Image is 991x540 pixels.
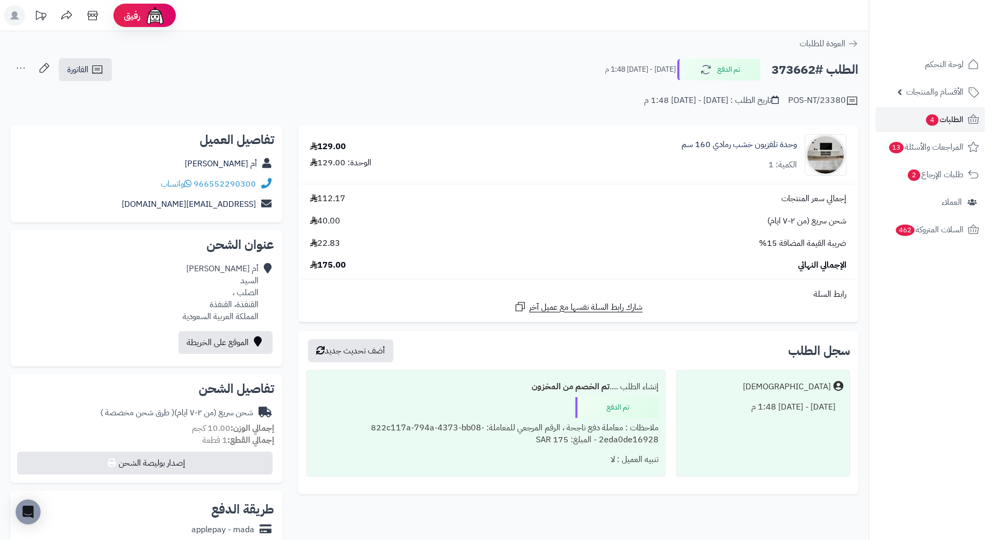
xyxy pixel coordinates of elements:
div: تاريخ الطلب : [DATE] - [DATE] 1:48 م [644,95,779,107]
span: شارك رابط السلة نفسها مع عميل آخر [529,301,642,313]
a: لوحة التحكم [876,52,985,77]
span: السلات المتروكة [895,222,963,237]
span: 4 [926,114,938,126]
button: تم الدفع [677,59,761,81]
a: الفاتورة [59,58,112,81]
span: إجمالي سعر المنتجات [781,193,846,205]
span: 462 [896,225,915,236]
button: أضف تحديث جديد [308,339,393,362]
a: وحدة تلفزيون خشب رمادي 160 سم [681,139,797,151]
a: العودة للطلبات [800,37,858,50]
h2: الطلب #373662 [771,59,858,81]
div: رابط السلة [302,288,854,300]
a: أم [PERSON_NAME] [185,157,257,170]
a: السلات المتروكة462 [876,217,985,242]
img: 1750573879-220601011455-90x90.jpg [805,134,846,176]
h2: تفاصيل العميل [19,134,274,146]
span: المراجعات والأسئلة [888,140,963,154]
a: [EMAIL_ADDRESS][DOMAIN_NAME] [122,198,256,210]
small: [DATE] - [DATE] 1:48 م [605,64,676,75]
button: إصدار بوليصة الشحن [17,452,273,475]
a: تحديثات المنصة [28,5,54,29]
div: applepay - mada [191,524,254,536]
span: ( طرق شحن مخصصة ) [100,406,174,419]
strong: إجمالي القطع: [227,434,274,446]
div: أم [PERSON_NAME] السيد الصلب ، القنفذة، القنفذة المملكة العربية السعودية [183,263,259,322]
div: Open Intercom Messenger [16,499,41,524]
a: واتساب [161,178,191,190]
div: ملاحظات : معاملة دفع ناجحة ، الرقم المرجعي للمعاملة: 822c117a-794a-4373-bb08-2eda0de16928 - المبل... [313,418,658,450]
div: [DATE] - [DATE] 1:48 م [683,397,843,417]
div: شحن سريع (من ٢-٧ ايام) [100,407,253,419]
span: العملاء [942,195,962,209]
div: 129.00 [310,141,346,153]
img: logo-2.png [920,8,981,30]
h3: سجل الطلب [788,345,850,357]
a: المراجعات والأسئلة13 [876,135,985,160]
a: الطلبات4 [876,107,985,132]
span: لوحة التحكم [925,57,963,72]
h2: تفاصيل الشحن [19,383,274,395]
span: الطلبات [925,112,963,127]
span: 2 [908,169,920,181]
a: العملاء [876,190,985,215]
span: العودة للطلبات [800,37,845,50]
span: 13 [889,142,904,153]
h2: طريقة الدفع [211,503,274,516]
a: شارك رابط السلة نفسها مع عميل آخر [514,300,642,313]
div: الوحدة: 129.00 [310,157,371,169]
span: شحن سريع (من ٢-٧ ايام) [767,215,846,227]
a: 966552290300 [194,178,256,190]
strong: إجمالي الوزن: [230,422,274,434]
span: 112.17 [310,193,345,205]
div: POS-NT/23380 [788,95,858,107]
a: الموقع على الخريطة [178,331,273,354]
span: 40.00 [310,215,340,227]
span: طلبات الإرجاع [907,167,963,182]
div: تم الدفع [575,397,659,418]
small: 1 قطعة [202,434,274,446]
span: الفاتورة [67,63,88,76]
span: الإجمالي النهائي [798,259,846,271]
span: 175.00 [310,259,346,271]
span: الأقسام والمنتجات [906,85,963,99]
div: [DEMOGRAPHIC_DATA] [743,381,831,393]
div: تنبيه العميل : لا [313,450,658,470]
div: الكمية: 1 [768,159,797,171]
span: 22.83 [310,238,340,249]
b: تم الخصم من المخزون [532,380,610,393]
small: 10.00 كجم [192,422,274,434]
a: طلبات الإرجاع2 [876,162,985,187]
img: ai-face.png [145,5,165,26]
span: ضريبة القيمة المضافة 15% [759,238,846,249]
div: إنشاء الطلب .... [313,377,658,397]
span: رفيق [124,9,140,22]
h2: عنوان الشحن [19,239,274,251]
